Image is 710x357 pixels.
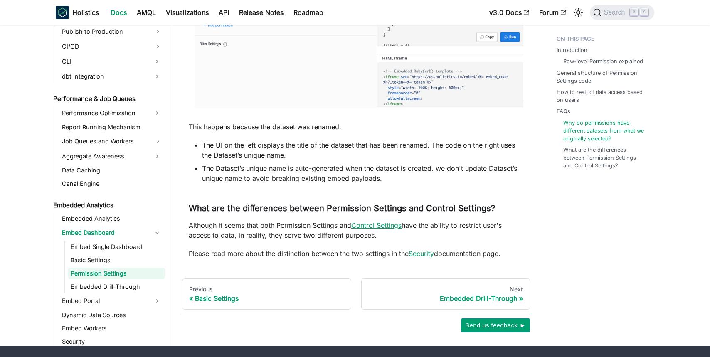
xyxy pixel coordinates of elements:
[59,40,165,53] a: CI/CD
[106,6,132,19] a: Docs
[59,294,150,308] a: Embed Portal
[47,14,172,346] nav: Docs sidebar
[59,55,150,68] a: CLI
[557,88,649,104] a: How to restrict data access based on users
[234,6,288,19] a: Release Notes
[72,7,99,17] b: Holistics
[59,226,150,239] a: Embed Dashboard
[557,107,570,115] a: FAQs
[189,286,344,293] div: Previous
[59,323,165,334] a: Embed Workers
[465,320,526,331] span: Send us feedback ►
[68,254,165,266] a: Basic Settings
[214,6,234,19] a: API
[368,294,523,303] div: Embedded Drill-Through
[602,9,630,16] span: Search
[161,6,214,19] a: Visualizations
[189,220,523,240] p: Although it seems that both Permission Settings and have the ability to restrict user's access to...
[361,278,530,310] a: NextEmbedded Drill-Through
[189,203,523,214] h3: What are the differences between Permission Settings and Control Settings?
[68,241,165,253] a: Embed Single Dashboard
[563,57,643,65] a: Row-level Permission explained
[59,178,165,190] a: Canal Engine
[59,150,150,163] a: Aggregate Awareness
[68,281,165,293] a: Embedded Drill-Through
[59,213,165,224] a: Embedded Analytics
[56,6,99,19] a: HolisticsHolistics
[150,70,165,83] button: Expand sidebar category 'dbt Integration'
[59,165,165,176] a: Data Caching
[630,8,638,16] kbd: ⌘
[68,268,165,279] a: Permission Settings
[572,6,585,19] button: Switch between dark and light mode (currently light mode)
[150,226,165,239] button: Collapse sidebar category 'Embed Dashboard'
[59,70,150,83] a: dbt Integration
[189,294,344,303] div: Basic Settings
[189,122,523,132] p: This happens because the dataset was renamed.
[56,6,69,19] img: Holistics
[557,46,587,54] a: Introduction
[640,8,648,16] kbd: K
[150,106,165,120] button: Expand sidebar category 'Performance Optimization'
[150,55,165,68] button: Expand sidebar category 'CLI'
[409,249,434,258] a: Security
[590,5,654,20] button: Search (Command+K)
[150,294,165,308] button: Expand sidebar category 'Embed Portal'
[563,146,646,170] a: What are the differences between Permission Settings and Control Settings?
[461,318,530,332] button: Send us feedback ►
[182,278,530,310] nav: Docs pages
[150,150,165,163] button: Expand sidebar category 'Aggregate Awareness'
[59,309,165,321] a: Dynamic Data Sources
[288,6,328,19] a: Roadmap
[59,336,165,347] a: Security
[59,25,165,38] a: Publish to Production
[51,93,165,105] a: Performance & Job Queues
[132,6,161,19] a: AMQL
[351,221,402,229] a: Control Settings
[51,199,165,211] a: Embedded Analytics
[182,278,351,310] a: PreviousBasic Settings
[484,6,534,19] a: v3.0 Docs
[368,286,523,293] div: Next
[59,135,165,148] a: Job Queues and Workers
[189,249,523,259] p: Please read more about the distinction between the two settings in the documentation page.
[534,6,571,19] a: Forum
[557,69,649,85] a: General structure of Permission Settings code
[59,121,165,133] a: Report Running Mechanism
[202,163,523,183] li: The Dataset’s unique name is auto-generated when the dataset is created. we don't update Dataset’...
[202,140,523,160] li: The UI on the left displays the title of the dataset that has been renamed. The code on the right...
[563,119,646,143] a: Why do permissions have different datasets from what we originally selected?
[59,106,150,120] a: Performance Optimization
